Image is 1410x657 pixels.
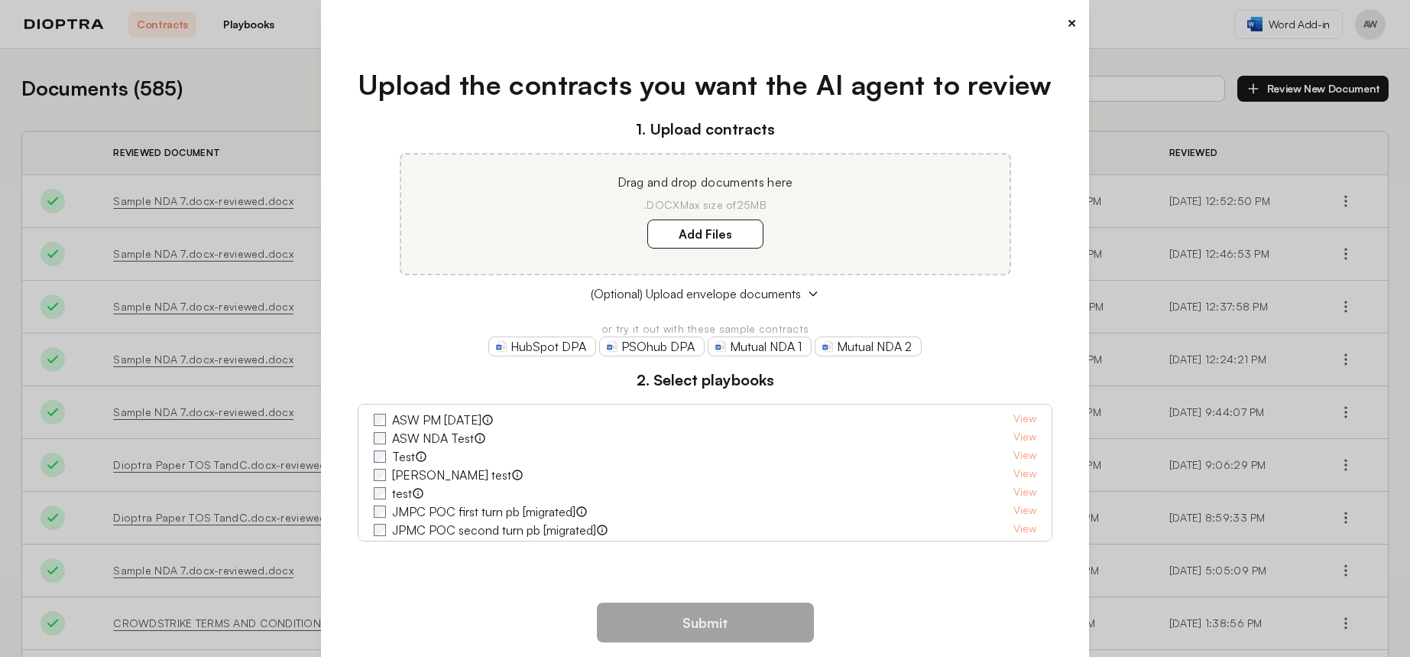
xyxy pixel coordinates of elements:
[392,429,474,447] label: ASW NDA Test
[358,118,1052,141] h3: 1. Upload contracts
[1013,539,1036,558] a: View
[392,484,412,503] label: test
[358,369,1052,392] h3: 2. Select playbooks
[420,197,991,213] p: .DOCX Max size of 25MB
[1013,521,1036,539] a: View
[488,337,596,356] a: HubSpot DPA
[1013,503,1036,521] a: View
[392,411,481,429] label: ASW PM [DATE]
[1067,12,1077,34] button: ×
[420,173,991,191] p: Drag and drop documents here
[358,321,1052,337] p: or try it out with these sample contracts
[1013,466,1036,484] a: View
[599,337,705,356] a: PSOhub DPA
[1013,447,1036,466] a: View
[358,64,1052,106] h1: Upload the contracts you want the AI agent to review
[1013,484,1036,503] a: View
[358,285,1052,303] button: (Optional) Upload envelope documents
[1013,411,1036,429] a: View
[392,521,596,539] label: JPMC POC second turn pb [migrated]
[1013,429,1036,447] a: View
[591,285,801,303] span: (Optional) Upload envelope documents
[708,337,812,356] a: Mutual NDA 1
[815,337,922,356] a: Mutual NDA 2
[392,466,511,484] label: [PERSON_NAME] test
[392,447,415,466] label: Test
[392,503,575,521] label: JMPC POC first turn pb [migrated]
[597,603,814,642] button: Submit
[647,220,763,249] label: Add Files
[392,539,439,558] label: chat test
